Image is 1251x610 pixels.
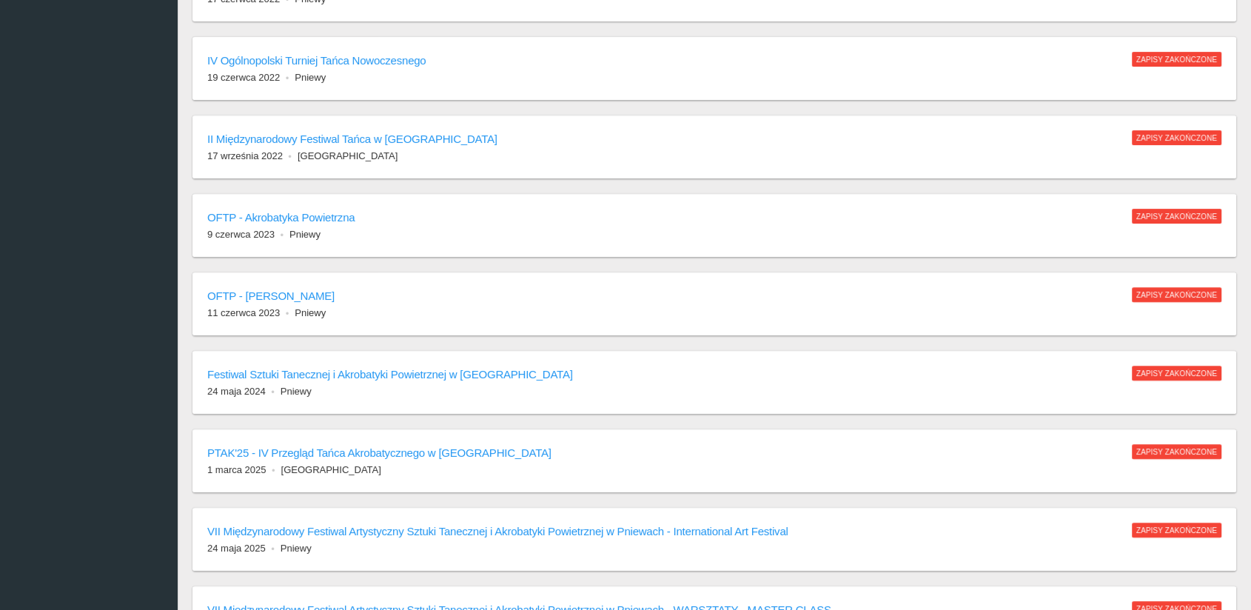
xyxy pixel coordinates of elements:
span: Zapisy zakończone [1132,52,1221,67]
h6: II Międzynarodowy Festiwal Tańca w [GEOGRAPHIC_DATA] [207,130,1117,147]
li: 24 maja 2025 [207,541,281,556]
li: 1 marca 2025 [207,463,281,477]
li: [GEOGRAPHIC_DATA] [281,463,381,477]
li: [GEOGRAPHIC_DATA] [298,149,398,164]
li: 11 czerwca 2023 [207,306,295,321]
li: Pniewy [295,70,326,85]
h6: OFTP - Akrobatyka Powietrzna [207,209,1117,226]
li: Pniewy [295,306,326,321]
span: Zapisy zakończone [1132,444,1221,459]
li: 19 czerwca 2022 [207,70,295,85]
h6: PTAK'25 - IV Przegląd Tańca Akrobatycznego w [GEOGRAPHIC_DATA] [207,444,1117,461]
span: Zapisy zakończone [1132,366,1221,381]
li: 17 września 2022 [207,149,298,164]
li: Pniewy [281,541,312,556]
span: Zapisy zakończone [1132,523,1221,537]
h6: Festiwal Sztuki Tanecznej i Akrobatyki Powietrznej w [GEOGRAPHIC_DATA] [207,366,1117,383]
h6: VII Międzynarodowy Festiwal Artystyczny Sztuki Tanecznej i Akrobatyki Powietrznej w Pniewach - In... [207,523,1117,540]
li: 9 czerwca 2023 [207,227,289,242]
span: Zapisy zakończone [1132,130,1221,145]
li: 24 maja 2024 [207,384,281,399]
h6: IV Ogólnopolski Turniej Tańca Nowoczesnego [207,52,1117,69]
span: Zapisy zakończone [1132,209,1221,224]
span: Zapisy zakończone [1132,287,1221,302]
h6: OFTP - [PERSON_NAME] [207,287,1117,304]
li: Pniewy [289,227,321,242]
li: Pniewy [281,384,312,399]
